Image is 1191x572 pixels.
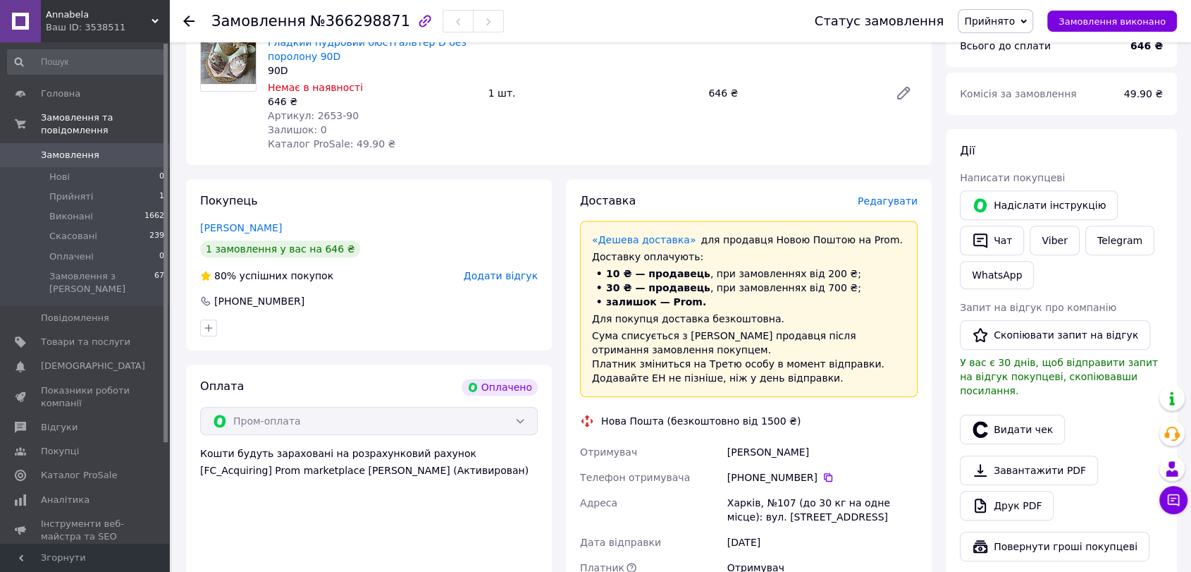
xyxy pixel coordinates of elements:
div: [DATE] [724,530,920,555]
span: Відгуки [41,421,78,434]
span: [DEMOGRAPHIC_DATA] [41,360,145,372]
span: Телефон отримувача [580,472,690,483]
a: Редагувати [889,79,918,107]
div: 90D [268,63,477,78]
button: Скопіювати запит на відгук [960,320,1150,350]
span: залишок — Prom. [606,296,706,308]
span: У вас є 30 днів, щоб відправити запит на відгук покупцеві, скопіювавши посилання. [960,357,1158,396]
div: [FC_Acquiring] Prom marketplace [PERSON_NAME] (Активирован) [200,463,538,477]
div: Для покупця доставка безкоштовна. [592,312,906,326]
div: Повернутися назад [183,14,195,28]
div: для продавця Новою Поштою на Prom. [592,233,906,247]
div: [PHONE_NUMBER] [727,470,918,485]
span: Виконані [49,210,93,223]
span: Каталог ProSale: 49.90 ₴ [268,138,395,150]
input: Пошук [7,49,166,75]
span: Додати відгук [464,270,538,281]
button: Видати чек [960,415,1065,444]
div: Харків, №107 (до 30 кг на одне місце): вул. [STREET_ADDRESS] [724,490,920,530]
a: Viber [1030,226,1079,255]
span: Замовлення [41,149,99,162]
span: Покупець [200,194,258,207]
span: Замовлення [211,13,306,30]
span: Отримувач [580,446,637,458]
div: [PERSON_NAME] [724,439,920,465]
span: Дії [960,144,975,157]
span: Прийнято [964,16,1015,27]
span: Редагувати [858,195,918,207]
button: Чат [960,226,1024,255]
a: Гладкий пудровий бюстгальтер D без поролону 90D [268,37,467,62]
span: 239 [149,230,164,243]
span: Комісія за замовлення [960,88,1077,99]
span: Запит на відгук про компанію [960,302,1116,313]
span: Інструменти веб-майстра та SEO [41,518,130,543]
div: Оплачено [462,379,538,396]
a: WhatsApp [960,261,1034,289]
span: 0 [159,250,164,263]
div: Статус замовлення [815,14,944,28]
div: Кошти будуть зараховані на розрахунковий рахунок [200,446,538,477]
span: №366298871 [310,13,410,30]
div: [PHONE_NUMBER] [213,294,306,308]
span: Написати покупцеві [960,172,1065,183]
a: [PERSON_NAME] [200,222,282,233]
a: «Дешева доставка» [592,234,696,245]
div: 646 ₴ [268,95,477,109]
b: 646 ₴ [1130,40,1163,51]
span: Залишок: 0 [268,124,327,135]
span: Доставка [580,194,636,207]
span: 1662 [144,210,164,223]
span: Всього до сплати [960,40,1051,51]
a: Telegram [1085,226,1154,255]
span: 0 [159,171,164,183]
span: Товари та послуги [41,336,130,348]
span: Артикул: 2653-90 [268,110,359,121]
span: Прийняті [49,190,93,203]
span: 1 [159,190,164,203]
span: Адреса [580,497,617,509]
li: , при замовленнях від 700 ₴; [592,281,906,295]
span: Повідомлення [41,312,109,324]
span: Покупці [41,445,79,458]
div: 646 ₴ [703,83,884,103]
li: , при замовленнях від 200 ₴; [592,267,906,281]
span: 30 ₴ — продавець [606,282,710,293]
span: Annabela [46,8,152,21]
div: Доставку оплачують: [592,250,906,264]
img: Гладкий пудровий бюстгальтер D без поролону 90D [201,42,256,84]
span: Дата відправки [580,537,661,548]
span: Замовлення виконано [1059,16,1166,27]
span: Немає в наявності [268,82,363,93]
a: Завантажити PDF [960,456,1098,485]
div: Ваш ID: 3538511 [46,21,169,34]
span: 80% [214,270,236,281]
span: Оплачені [49,250,94,263]
span: Показники роботи компанії [41,384,130,410]
div: Сума списується з [PERSON_NAME] продавця після отримання замовлення покупцем. Платник зміниться н... [592,329,906,385]
span: Оплата [200,379,244,393]
div: 1 замовлення у вас на 646 ₴ [200,241,360,257]
div: успішних покупок [200,269,333,283]
button: Чат з покупцем [1159,486,1187,514]
div: 1 шт. [483,83,703,103]
span: Скасовані [49,230,97,243]
span: 10 ₴ — продавець [606,268,710,279]
span: Замовлення та повідомлення [41,111,169,137]
span: Аналітика [41,494,90,506]
button: Повернути гроші покупцеві [960,532,1149,561]
a: Друк PDF [960,491,1054,521]
span: Головна [41,87,80,100]
button: Надіслати інструкцію [960,190,1118,220]
span: 67 [154,270,164,296]
span: 49.90 ₴ [1124,88,1163,99]
div: Нова Пошта (безкоштовно від 1500 ₴) [598,414,804,428]
button: Замовлення виконано [1047,11,1177,32]
span: Замовлення з [PERSON_NAME] [49,270,154,296]
span: Нові [49,171,70,183]
span: Каталог ProSale [41,469,117,482]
